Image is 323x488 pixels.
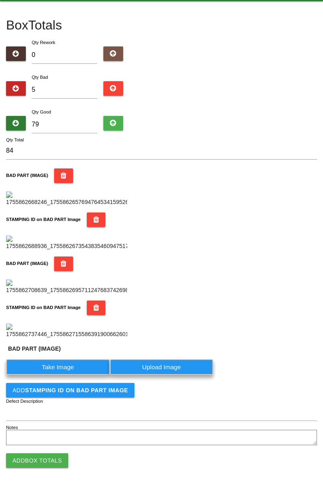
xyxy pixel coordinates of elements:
[6,261,48,266] b: BAD PART (IMAGE)
[6,280,127,294] img: 1755862708639_1755862695711247683742698208516.jpg
[6,137,24,143] label: Qty Total
[6,398,43,405] label: Defect Description
[32,109,51,114] label: Qty Good
[32,75,48,80] label: Qty Bad
[87,301,106,315] button: STAMPING ID on BAD PART Image
[6,191,127,206] img: 1755862668246_17558626576947645341595260029198.jpg
[6,18,317,32] h4: Box Totals
[8,345,61,352] b: BAD PART (IMAGE)
[32,40,55,45] label: Qty Rework
[6,173,48,178] b: BAD PART (IMAGE)
[54,257,73,271] button: BAD PART (IMAGE)
[110,359,214,375] label: Upload Image
[25,387,128,393] b: STAMPING ID on BAD PART Image
[6,236,127,250] img: 1755862688936_17558626735438354609475176334448.jpg
[6,383,134,398] button: AddSTAMPING ID on BAD PART Image
[6,424,18,431] label: Notes
[6,217,81,222] b: STAMPING ID on BAD PART Image
[6,324,127,339] img: 1755862737446_1755862715586391900662601481116.jpg
[6,359,110,375] label: Take Image
[54,168,73,183] button: BAD PART (IMAGE)
[6,305,81,310] b: STAMPING ID on BAD PART Image
[87,212,106,227] button: STAMPING ID on BAD PART Image
[6,453,68,468] button: AddBox Totals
